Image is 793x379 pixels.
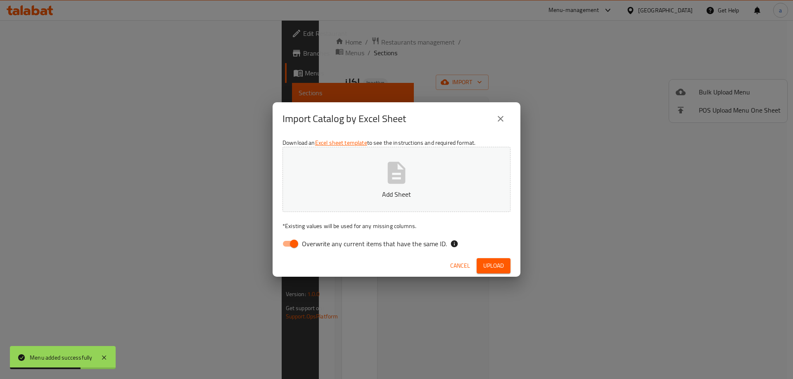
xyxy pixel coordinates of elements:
[302,239,447,249] span: Overwrite any current items that have the same ID.
[295,189,498,199] p: Add Sheet
[315,137,367,148] a: Excel sheet template
[283,222,510,230] p: Existing values will be used for any missing columns.
[491,109,510,129] button: close
[450,240,458,248] svg: If the overwrite option isn't selected, then the items that match an existing ID will be ignored ...
[450,261,470,271] span: Cancel
[447,258,473,273] button: Cancel
[30,353,93,362] div: Menu added successfully
[483,261,504,271] span: Upload
[477,258,510,273] button: Upload
[273,135,520,255] div: Download an to see the instructions and required format.
[283,147,510,212] button: Add Sheet
[283,112,406,125] h2: Import Catalog by Excel Sheet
